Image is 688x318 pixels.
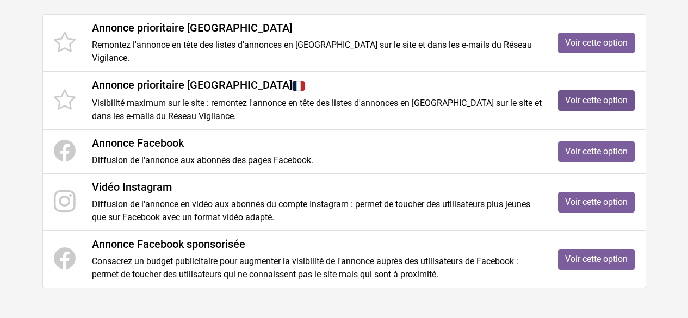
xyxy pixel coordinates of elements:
[92,97,542,123] p: Visibilité maximum sur le site : remontez l'annonce en tête des listes d'annonces en [GEOGRAPHIC_...
[558,249,635,270] a: Voir cette option
[92,180,542,194] h4: Vidéo Instagram
[92,255,542,281] p: Consacrez un budget publicitaire pour augmenter la visibilité de l'annonce auprès des utilisateur...
[558,33,635,53] a: Voir cette option
[92,154,542,167] p: Diffusion de l'annonce aux abonnés des pages Facebook.
[92,39,542,65] p: Remontez l'annonce en tête des listes d'annonces en [GEOGRAPHIC_DATA] sur le site et dans les e-m...
[92,198,542,224] p: Diffusion de l'annonce en vidéo aux abonnés du compte Instagram : permet de toucher des utilisate...
[558,90,635,111] a: Voir cette option
[558,141,635,162] a: Voir cette option
[92,21,542,34] h4: Annonce prioritaire [GEOGRAPHIC_DATA]
[92,238,542,251] h4: Annonce Facebook sponsorisée
[558,192,635,213] a: Voir cette option
[92,78,542,92] h4: Annonce prioritaire [GEOGRAPHIC_DATA]
[92,136,542,149] h4: Annonce Facebook
[292,79,305,92] img: France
